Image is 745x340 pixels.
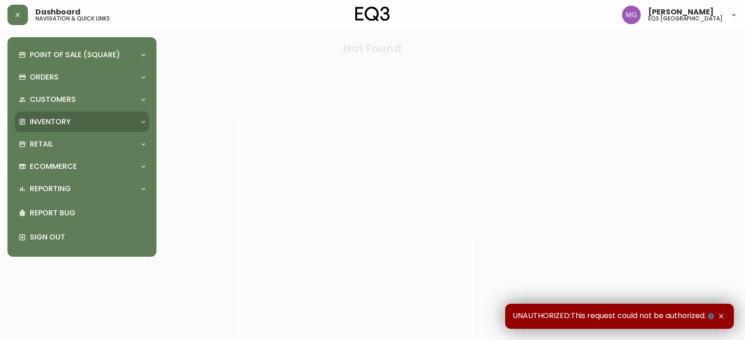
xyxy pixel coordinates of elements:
h5: navigation & quick links [35,16,110,21]
div: Customers [15,89,149,110]
p: Retail [30,139,53,149]
p: Point of Sale (Square) [30,50,120,60]
img: logo [355,7,390,21]
p: Orders [30,72,59,82]
p: Sign Out [30,232,145,242]
div: Report Bug [15,201,149,225]
div: Sign Out [15,225,149,249]
div: Ecommerce [15,156,149,177]
div: Reporting [15,179,149,199]
div: Point of Sale (Square) [15,45,149,65]
h5: eq3 [GEOGRAPHIC_DATA] [648,16,723,21]
p: Customers [30,94,76,105]
p: Report Bug [30,208,145,218]
div: Inventory [15,112,149,132]
p: Inventory [30,117,71,127]
div: Retail [15,134,149,154]
p: Reporting [30,184,71,194]
span: UNAUTHORIZED:This request could not be authorized. [513,311,716,321]
span: [PERSON_NAME] [648,8,714,16]
span: Dashboard [35,8,81,16]
p: Ecommerce [30,161,77,172]
div: Orders [15,67,149,87]
img: de8837be2a95cd31bb7c9ae23fe16153 [622,6,641,24]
